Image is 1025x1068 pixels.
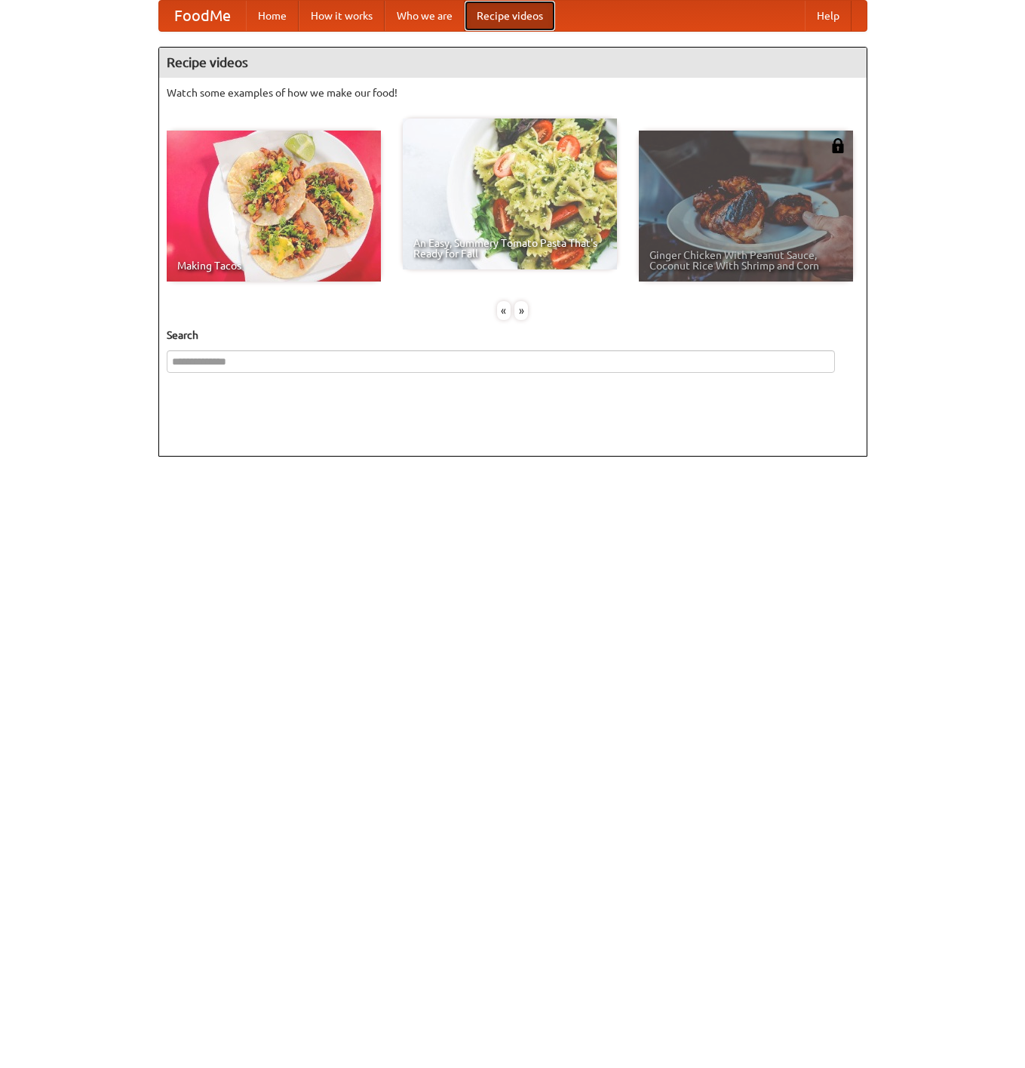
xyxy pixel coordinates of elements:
a: Making Tacos [167,131,381,282]
a: FoodMe [159,1,246,31]
div: » [514,301,528,320]
h5: Search [167,328,859,343]
span: An Easy, Summery Tomato Pasta That's Ready for Fall [413,238,606,259]
a: Recipe videos [465,1,555,31]
div: « [497,301,511,320]
img: 483408.png [830,138,845,153]
a: How it works [299,1,385,31]
a: Who we are [385,1,465,31]
p: Watch some examples of how we make our food! [167,85,859,100]
a: Help [805,1,852,31]
a: An Easy, Summery Tomato Pasta That's Ready for Fall [403,118,617,269]
span: Making Tacos [177,260,370,271]
a: Home [246,1,299,31]
h4: Recipe videos [159,48,867,78]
